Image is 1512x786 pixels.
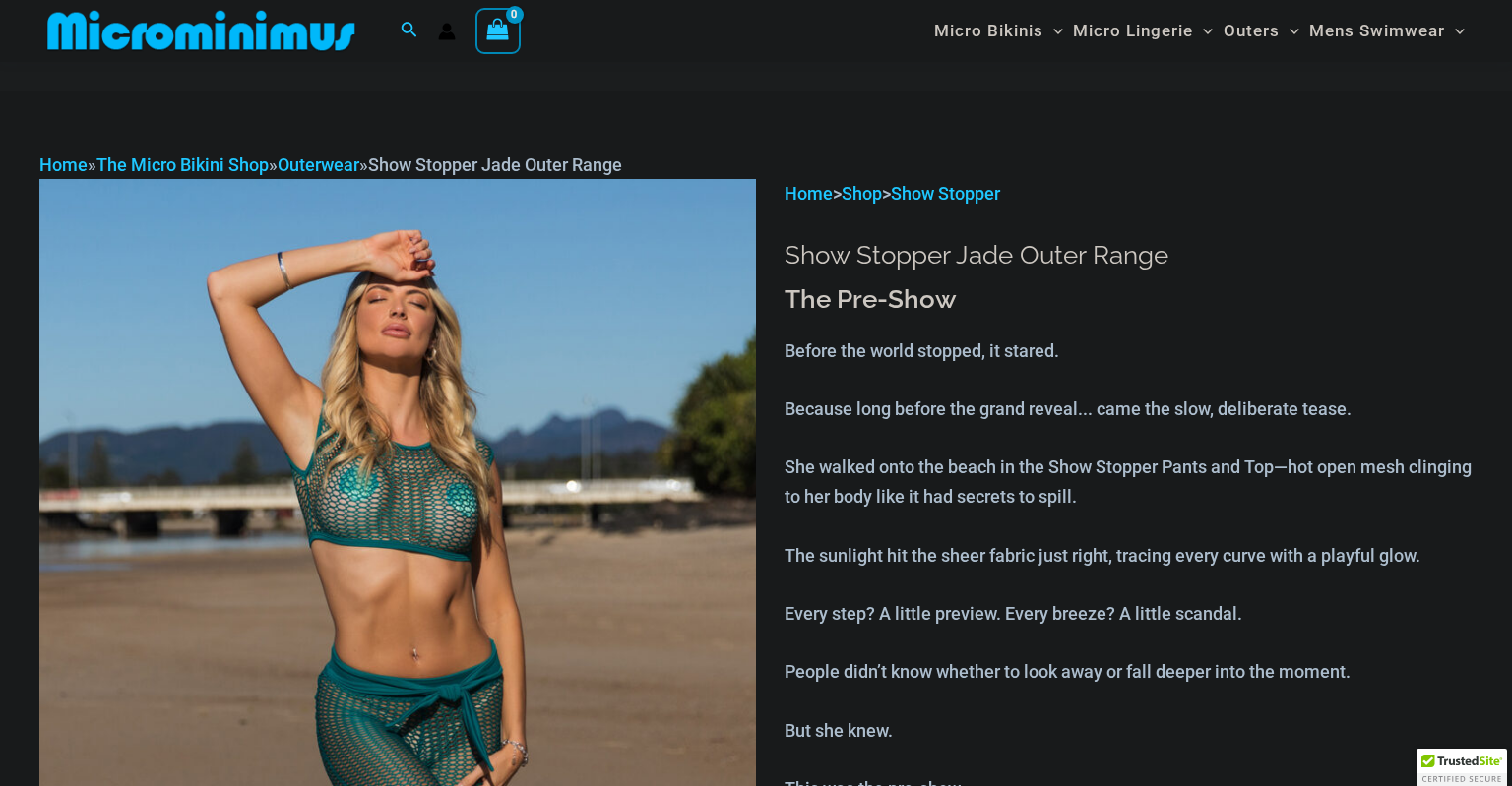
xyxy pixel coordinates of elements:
[926,3,1473,59] nav: Site Navigation
[929,6,1068,56] a: Micro BikinisMenu ToggleMenu Toggle
[368,154,622,175] span: Show Stopper Jade Outer Range
[1304,6,1470,56] a: Mens SwimwearMenu ToggleMenu Toggle
[1280,6,1299,56] span: Menu Toggle
[1068,6,1218,56] a: Micro LingerieMenu ToggleMenu Toggle
[1417,749,1507,786] div: TrustedSite Certified
[438,23,456,40] a: Account icon link
[1043,6,1063,56] span: Menu Toggle
[934,6,1043,56] span: Micro Bikinis
[1219,6,1304,56] a: OutersMenu ToggleMenu Toggle
[1073,6,1193,56] span: Micro Lingerie
[96,154,269,175] a: The Micro Bikini Shop
[39,154,622,175] span: » » »
[475,8,521,53] a: View Shopping Cart, empty
[1224,6,1280,56] span: Outers
[785,183,833,204] a: Home
[39,154,88,175] a: Home
[785,283,1473,317] h3: The Pre-Show
[1309,6,1445,56] span: Mens Swimwear
[785,240,1473,271] h1: Show Stopper Jade Outer Range
[842,183,882,204] a: Shop
[1193,6,1213,56] span: Menu Toggle
[785,179,1473,209] p: > >
[1445,6,1465,56] span: Menu Toggle
[891,183,1000,204] a: Show Stopper
[401,19,418,43] a: Search icon link
[278,154,359,175] a: Outerwear
[39,9,363,53] img: MM SHOP LOGO FLAT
